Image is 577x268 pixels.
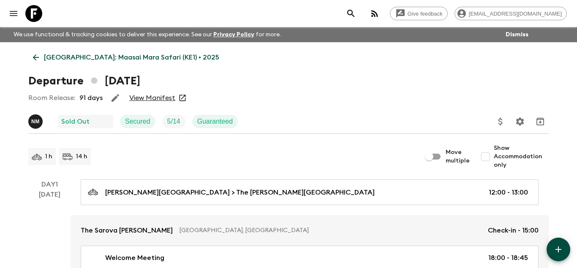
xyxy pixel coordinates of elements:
span: Show Accommodation only [494,144,549,169]
a: View Manifest [129,94,175,102]
p: [PERSON_NAME][GEOGRAPHIC_DATA] > The [PERSON_NAME][GEOGRAPHIC_DATA] [105,187,375,198]
span: Nimrod Maina [28,117,44,124]
p: Room Release: [28,93,75,103]
button: Update Price, Early Bird Discount and Costs [492,113,509,130]
span: Give feedback [403,11,447,17]
p: Welcome Meeting [105,253,164,263]
button: search adventures [343,5,359,22]
p: Secured [125,116,150,127]
a: [PERSON_NAME][GEOGRAPHIC_DATA] > The [PERSON_NAME][GEOGRAPHIC_DATA]12:00 - 13:00 [81,179,539,205]
a: [GEOGRAPHIC_DATA]: Maasai Mara Safari (KE1) • 2025 [28,49,224,66]
p: 12:00 - 13:00 [489,187,528,198]
p: [GEOGRAPHIC_DATA], [GEOGRAPHIC_DATA] [180,226,481,235]
p: Day 1 [28,179,71,189]
p: The Sarova [PERSON_NAME] [81,225,173,236]
a: The Sarova [PERSON_NAME][GEOGRAPHIC_DATA], [GEOGRAPHIC_DATA]Check-in - 15:00 [71,215,549,246]
p: 18:00 - 18:45 [488,253,528,263]
h1: Departure [DATE] [28,73,140,89]
div: [EMAIL_ADDRESS][DOMAIN_NAME] [455,7,567,20]
p: Sold Out [61,116,90,127]
button: NM [28,114,44,129]
button: Settings [512,113,528,130]
p: 5 / 14 [167,116,180,127]
button: Archive (Completed, Cancelled or Unsynced Departures only) [532,113,549,130]
p: 14 h [76,152,87,161]
p: We use functional & tracking cookies to deliver this experience. See our for more. [10,27,284,42]
p: Check-in - 15:00 [488,225,539,236]
a: Give feedback [390,7,448,20]
span: [EMAIL_ADDRESS][DOMAIN_NAME] [464,11,566,17]
div: Secured [120,115,155,128]
p: Guaranteed [197,116,233,127]
p: 91 days [79,93,103,103]
button: Dismiss [504,29,531,41]
a: Privacy Policy [213,32,254,38]
p: [GEOGRAPHIC_DATA]: Maasai Mara Safari (KE1) • 2025 [44,52,219,62]
span: Move multiple [446,148,470,165]
div: Trip Fill [162,115,185,128]
p: N M [31,118,40,125]
button: menu [5,5,22,22]
p: 1 h [45,152,52,161]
